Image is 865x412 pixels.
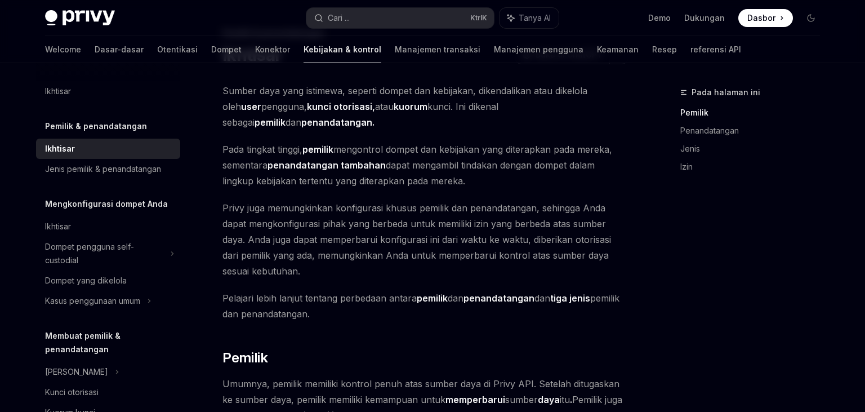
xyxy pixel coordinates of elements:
[394,101,427,113] a: kuorum
[328,11,350,25] div: Cari ...
[36,139,180,159] a: Ikhtisar
[652,36,677,63] a: Resep
[241,101,261,113] a: user
[222,200,628,279] span: Privy juga memungkinkan konfigurasi khusus pemilik dan penandatangan, sehingga Anda dapat mengkon...
[307,101,375,113] a: kunci otorisasi,
[267,160,386,171] strong: penandatangan tambahan
[45,386,99,399] div: Kunci otorisasi
[36,382,180,402] a: Kunci otorisasi
[680,140,829,158] a: Jenis
[417,293,448,304] a: pemilik
[538,394,560,405] strong: daya
[680,104,829,122] a: Pemilik
[470,14,487,23] span: Ktrl K
[241,101,261,112] strong: user
[395,36,480,63] a: Manajemen transaksi
[255,36,290,63] a: Konektor
[570,394,572,405] strong: .
[45,142,75,156] div: Ikhtisar
[222,349,267,367] span: Pemilik
[597,36,639,63] a: Keamanan
[157,36,198,63] a: Otentikasi
[45,274,127,287] div: Dompet yang dikelola
[45,365,108,379] div: [PERSON_NAME]
[45,119,147,133] h5: Pemilik & penandatangan
[394,101,427,112] strong: kuorum
[648,12,671,24] a: Demo
[45,162,161,176] div: Jenis pemilik & penandatangan
[304,36,381,63] a: Kebijakan & kontrol
[45,329,180,356] h5: Membuat pemilik & penandatangan
[45,294,140,308] div: Kasus penggunaan umum
[307,101,375,112] strong: kunci otorisasi,
[45,10,115,26] img: logo gelap
[690,36,741,63] a: referensi API
[302,144,333,155] strong: pemilik
[684,12,725,24] a: Dukungan
[738,9,793,27] a: Dasbor
[255,117,286,128] strong: pemilik
[747,12,775,24] span: Dasbor
[222,141,628,189] span: Pada tingkat tinggi, mengontrol dompet dan kebijakan yang diterapkan pada mereka, sementara dapat...
[45,240,163,267] div: Dompet pengguna self-custodial
[45,220,71,233] div: Ikhtisar
[36,216,180,237] a: Ikhtisar
[519,12,551,24] span: Tanya AI
[36,159,180,179] a: Jenis pemilik & penandatangan
[36,271,180,291] a: Dompet yang dikelola
[301,117,374,128] strong: penandatangan.
[95,36,144,63] a: Dasar-dasar
[500,8,559,28] button: Tanya AI
[306,8,494,28] button: Cari ...KtrlK
[36,81,180,101] a: Ikhtisar
[802,9,820,27] button: Mode Gelap Belok
[680,122,829,140] a: Penandatangan
[463,293,534,304] a: penandatangan
[222,290,628,322] span: Pelajari lebih lanjut tentang perbedaan antara dan dan pemilik dan penandatangan.
[222,83,628,130] span: Sumber daya yang istimewa, seperti dompet dan kebijakan, dikendalikan atau dikelola oleh pengguna...
[692,86,760,99] span: Pada halaman ini
[494,36,583,63] a: Manajemen pengguna
[550,293,590,304] a: tiga jenis
[680,158,829,176] a: Izin
[445,394,505,405] strong: memperbarui
[211,36,242,63] a: Dompet
[45,197,168,211] h5: Mengkonfigurasi dompet Anda
[45,85,71,98] div: Ikhtisar
[45,36,81,63] a: Welcome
